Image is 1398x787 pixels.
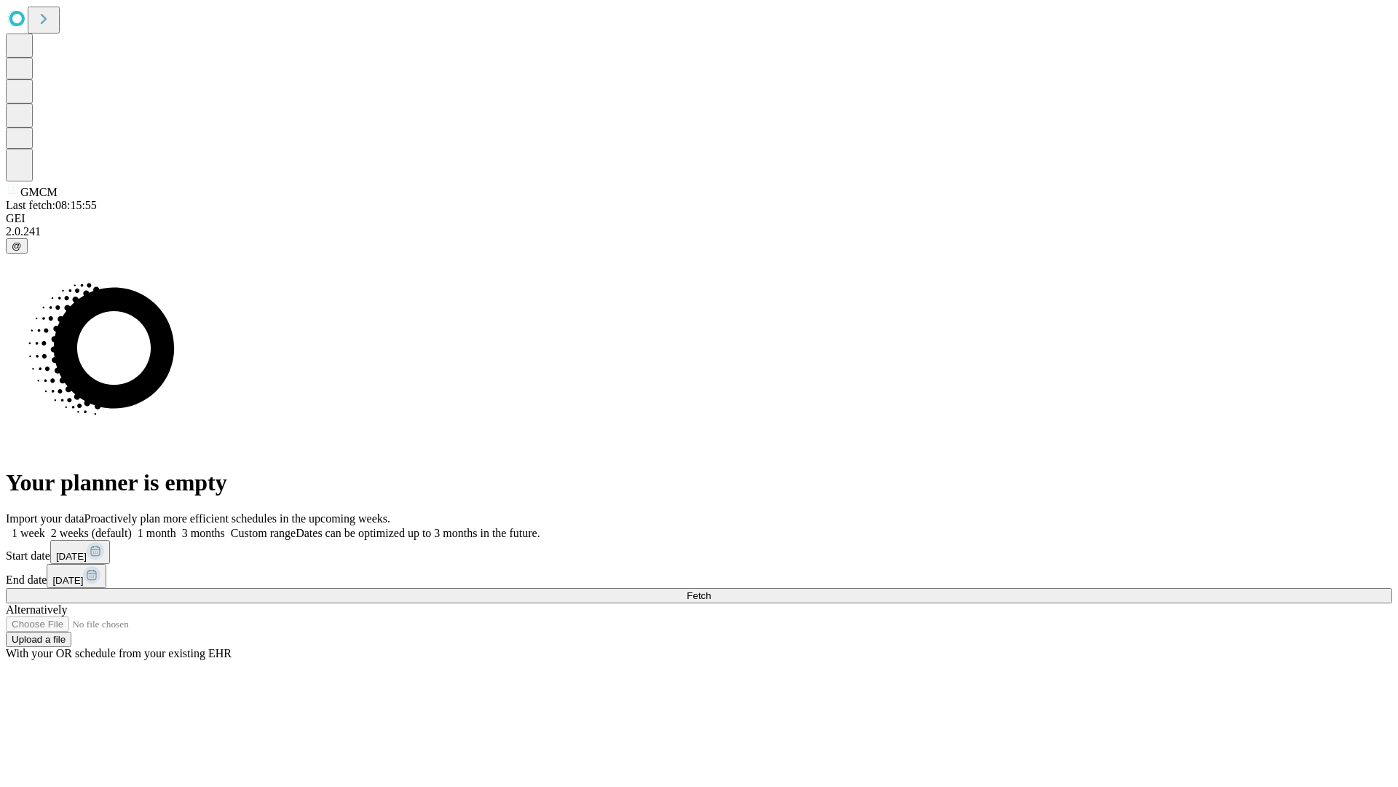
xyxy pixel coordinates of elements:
[56,551,87,562] span: [DATE]
[6,632,71,647] button: Upload a file
[84,512,390,525] span: Proactively plan more efficient schedules in the upcoming weeks.
[20,186,58,198] span: GMCM
[52,575,83,586] span: [DATE]
[6,540,1392,564] div: Start date
[6,199,97,211] span: Last fetch: 08:15:55
[687,590,711,601] span: Fetch
[6,238,28,254] button: @
[51,527,132,539] span: 2 weeks (default)
[6,647,232,659] span: With your OR schedule from your existing EHR
[12,240,22,251] span: @
[231,527,296,539] span: Custom range
[6,225,1392,238] div: 2.0.241
[6,469,1392,496] h1: Your planner is empty
[6,564,1392,588] div: End date
[47,564,106,588] button: [DATE]
[6,588,1392,603] button: Fetch
[6,603,67,616] span: Alternatively
[6,512,84,525] span: Import your data
[138,527,176,539] span: 1 month
[182,527,225,539] span: 3 months
[50,540,110,564] button: [DATE]
[12,527,45,539] span: 1 week
[296,527,540,539] span: Dates can be optimized up to 3 months in the future.
[6,212,1392,225] div: GEI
